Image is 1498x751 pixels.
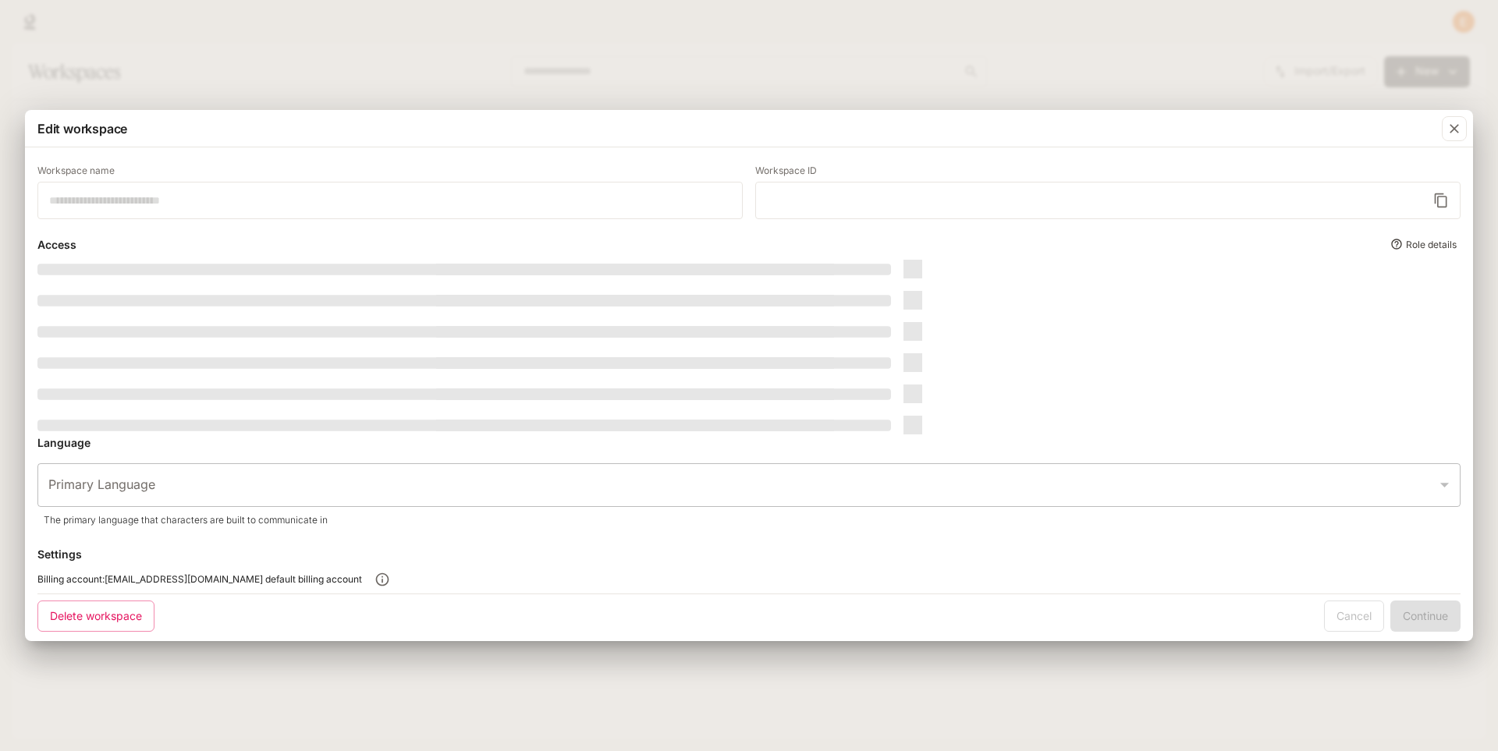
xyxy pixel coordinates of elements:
[37,546,82,562] p: Settings
[37,572,362,587] span: Billing account: [EMAIL_ADDRESS][DOMAIN_NAME] default billing account
[37,463,1461,507] div: ​
[755,166,817,175] p: Workspace ID
[37,600,154,632] button: Delete workspace
[37,166,115,175] p: Workspace name
[37,236,76,253] p: Access
[44,513,1454,527] p: The primary language that characters are built to communicate in
[755,166,1461,219] div: Workspace ID cannot be changed
[1388,232,1461,257] button: Role details
[37,119,127,138] p: Edit workspace
[37,434,91,451] p: Language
